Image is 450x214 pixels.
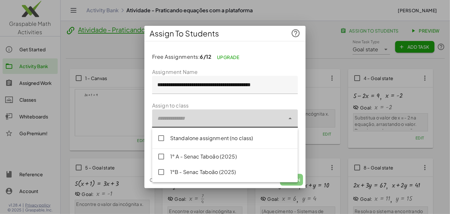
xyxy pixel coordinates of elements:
span: 6/12 [200,53,212,60]
label: Assessment Mode [164,133,209,148]
span: Cancel [150,177,169,183]
span: Assign To Students [150,28,219,39]
span: Upgrade [217,54,240,60]
label: Assign to class [152,102,189,109]
p: Free Assignments: [152,52,298,63]
button: Cancel [147,174,171,186]
label: Assignment Name [152,68,198,76]
a: Upgrade [212,51,245,63]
